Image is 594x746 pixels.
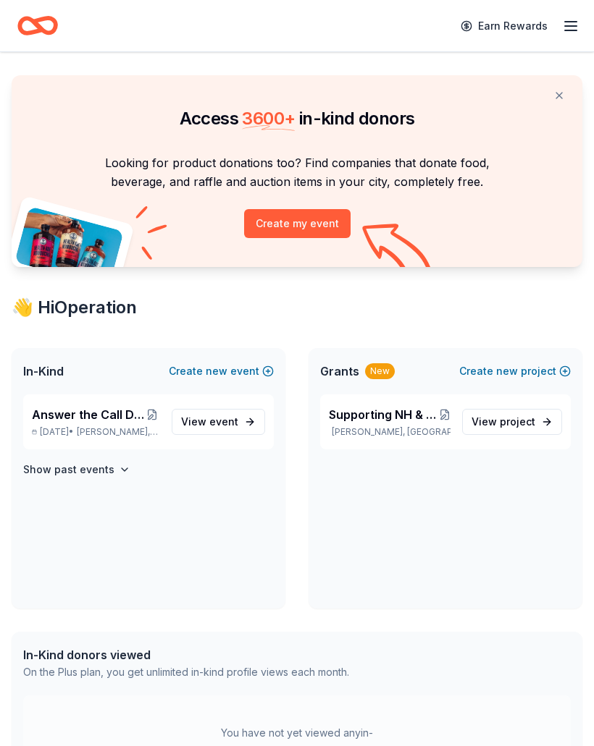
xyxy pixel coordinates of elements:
a: View project [462,409,562,435]
p: [DATE] • [32,426,160,438]
span: Supporting NH & MA Veterans With Service Dogs [329,406,439,423]
div: In-Kind donors viewed [23,646,349,664]
span: Access in-kind donors [180,108,415,129]
span: Grants [320,363,359,380]
button: Createnewproject [459,363,571,380]
span: [PERSON_NAME], [GEOGRAPHIC_DATA] [77,426,160,438]
button: Show past events [23,461,130,478]
button: Create my event [244,209,351,238]
span: View [181,413,238,431]
a: Earn Rewards [452,13,556,39]
span: Answer the Call Dinner and Auction [32,406,144,423]
h4: Show past events [23,461,114,478]
span: new [496,363,518,380]
span: In-Kind [23,363,64,380]
span: 3600 + [242,108,295,129]
span: project [500,415,535,428]
div: New [365,363,395,379]
span: event [209,415,238,428]
button: Createnewevent [169,363,274,380]
p: Looking for product donations too? Find companies that donate food, beverage, and raffle and auct... [29,153,565,192]
a: View event [172,409,265,435]
span: new [206,363,227,380]
img: Curvy arrow [362,224,435,278]
div: On the Plus plan, you get unlimited in-kind profile views each month. [23,664,349,681]
a: Home [17,9,58,43]
p: [PERSON_NAME], [GEOGRAPHIC_DATA] [329,426,451,438]
span: View [472,413,535,431]
div: 👋 Hi Operation [12,296,582,319]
